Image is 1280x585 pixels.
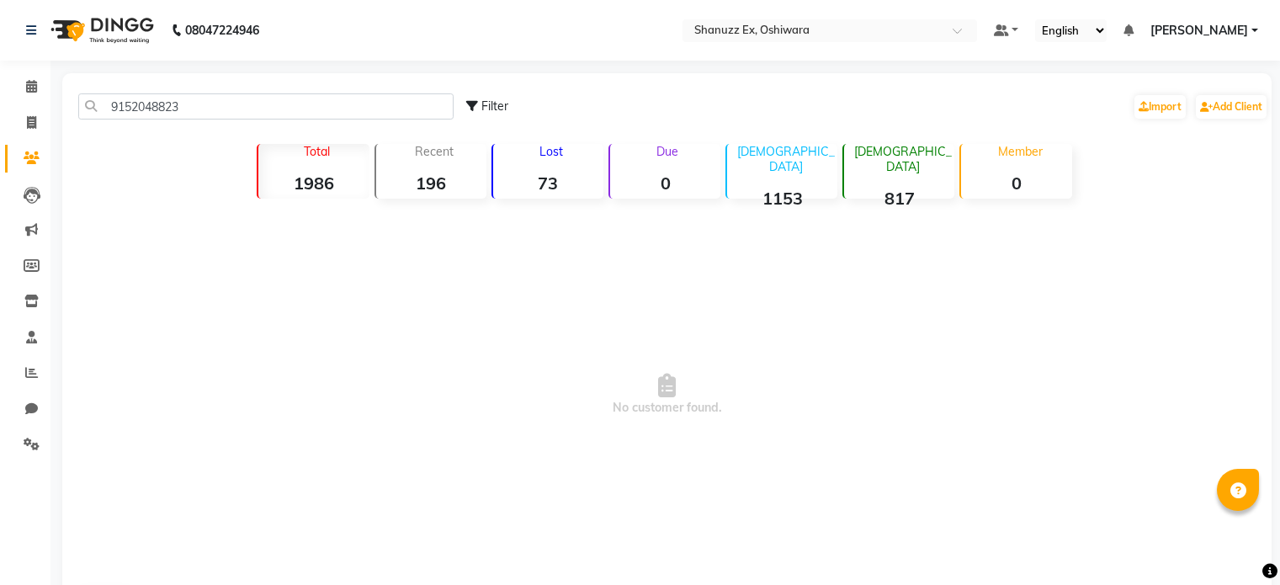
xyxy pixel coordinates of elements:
p: [DEMOGRAPHIC_DATA] [851,144,954,174]
p: Due [613,144,720,159]
p: Lost [500,144,603,159]
p: [DEMOGRAPHIC_DATA] [734,144,837,174]
iframe: chat widget [1209,518,1263,568]
strong: 1986 [258,173,369,194]
p: Total [265,144,369,159]
strong: 0 [961,173,1071,194]
strong: 817 [844,188,954,209]
b: 08047224946 [185,7,259,54]
strong: 0 [610,173,720,194]
strong: 1153 [727,188,837,209]
span: Filter [481,98,508,114]
a: Add Client [1196,95,1267,119]
img: logo [43,7,158,54]
span: No customer found. [62,205,1272,584]
strong: 73 [493,173,603,194]
p: Member [968,144,1071,159]
input: Search by Name/Mobile/Email/Code [78,93,454,120]
span: [PERSON_NAME] [1150,22,1248,40]
a: Import [1134,95,1186,119]
p: Recent [383,144,486,159]
strong: 196 [376,173,486,194]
